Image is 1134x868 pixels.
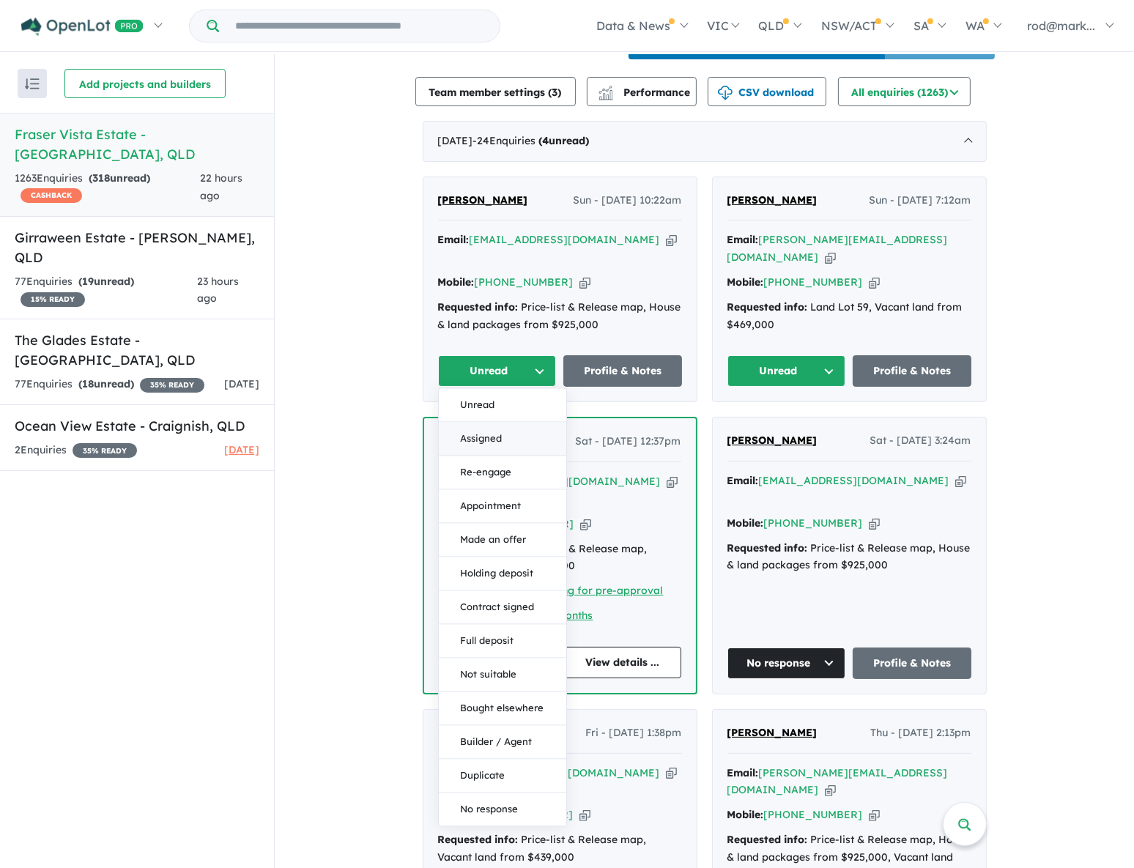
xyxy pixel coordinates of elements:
span: [PERSON_NAME] [438,193,528,207]
button: Made an offer [439,524,566,557]
strong: Mobile: [727,275,764,289]
a: [EMAIL_ADDRESS][DOMAIN_NAME] [470,766,660,779]
span: 19 [82,275,94,288]
img: bar-chart.svg [598,90,613,100]
div: Unread [438,388,567,827]
span: 22 hours ago [200,171,242,202]
strong: ( unread) [89,171,150,185]
button: Copy [579,275,590,290]
a: Profile & Notes [853,648,971,679]
button: Team member settings (3) [415,77,576,106]
strong: Email: [727,474,759,487]
a: [PERSON_NAME] [727,192,818,209]
span: Sat - [DATE] 3:24am [870,432,971,450]
button: No response [727,648,846,679]
a: View details ... [563,647,681,678]
button: Contract signed [439,591,566,625]
strong: Requested info: [727,300,808,314]
img: download icon [718,86,733,100]
button: Holding deposit [439,557,566,591]
button: Copy [825,250,836,265]
span: Thu - [DATE] 2:13pm [871,724,971,742]
a: [EMAIL_ADDRESS][DOMAIN_NAME] [470,475,661,488]
button: Copy [667,474,678,489]
a: [EMAIL_ADDRESS][DOMAIN_NAME] [759,474,949,487]
strong: ( unread) [539,134,590,147]
img: sort.svg [25,78,40,89]
button: Copy [869,275,880,290]
span: 3 [552,86,558,99]
a: [PHONE_NUMBER] [764,275,863,289]
div: [DATE] [423,121,987,162]
button: Copy [825,782,836,798]
button: Copy [666,232,677,248]
span: 318 [92,171,110,185]
span: CASHBACK [21,188,82,203]
span: 18 [82,377,94,390]
span: 23 hours ago [197,275,239,305]
img: Openlot PRO Logo White [21,18,144,36]
a: Profile & Notes [563,355,682,387]
strong: Mobile: [727,808,764,821]
span: Sun - [DATE] 7:12am [870,192,971,209]
button: Copy [869,807,880,823]
button: Unread [727,355,846,387]
button: Full deposit [439,625,566,659]
button: Not suitable [439,659,566,692]
span: Sat - [DATE] 12:37pm [576,433,681,450]
div: Price-list & Release map, Vacant land from $439,000 [438,831,682,867]
button: No response [439,793,566,826]
div: 1263 Enquir ies [15,170,200,205]
button: Unread [439,389,566,423]
a: [PERSON_NAME] [727,432,818,450]
button: Copy [579,807,590,823]
a: [PERSON_NAME][EMAIL_ADDRESS][DOMAIN_NAME] [727,766,948,797]
span: [PERSON_NAME] [727,434,818,447]
strong: Mobile: [727,516,764,530]
button: Appointment [439,490,566,524]
a: [PHONE_NUMBER] [764,516,863,530]
button: Duplicate [439,760,566,793]
h5: The Glades Estate - [GEOGRAPHIC_DATA] , QLD [15,330,259,370]
button: Bought elsewhere [439,692,566,726]
strong: Requested info: [438,300,519,314]
span: [PERSON_NAME] [727,726,818,739]
span: Sun - [DATE] 10:22am [574,192,682,209]
a: Looking for pre-approval [535,584,664,597]
a: [EMAIL_ADDRESS][DOMAIN_NAME] [470,233,660,246]
span: rod@mark... [1027,18,1095,33]
div: 77 Enquir ies [15,273,197,308]
span: 35 % READY [73,443,137,458]
button: Copy [955,473,966,489]
strong: Requested info: [727,833,808,846]
h5: Fraser Vista Estate - [GEOGRAPHIC_DATA] , QLD [15,125,259,164]
strong: Email: [438,233,470,246]
div: Land Lot 59, Vacant land from $469,000 [727,299,971,334]
strong: Requested info: [727,541,808,554]
span: [DATE] [224,377,259,390]
strong: Email: [727,766,759,779]
div: Price-list & Release map, House & land packages from $925,000 [438,299,682,334]
button: Copy [869,516,880,531]
div: 2 Enquir ies [15,442,137,459]
div: Price-list & Release map, House & land packages from $925,000 [727,540,971,575]
strong: Mobile: [438,275,475,289]
a: Profile & Notes [853,355,971,387]
strong: Email: [727,233,759,246]
button: Assigned [439,423,566,456]
span: [PERSON_NAME] [727,193,818,207]
button: Builder / Agent [439,726,566,760]
a: [PHONE_NUMBER] [475,275,574,289]
div: 77 Enquir ies [15,376,204,393]
button: Unread [438,355,557,387]
span: Performance [601,86,691,99]
button: Add projects and builders [64,69,226,98]
span: - 24 Enquir ies [473,134,590,147]
button: Re-engage [439,456,566,490]
a: [PHONE_NUMBER] [475,808,574,821]
h5: Ocean View Estate - Craignish , QLD [15,416,259,436]
span: [DATE] [224,443,259,456]
a: [PHONE_NUMBER] [764,808,863,821]
a: [PERSON_NAME] [438,192,528,209]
